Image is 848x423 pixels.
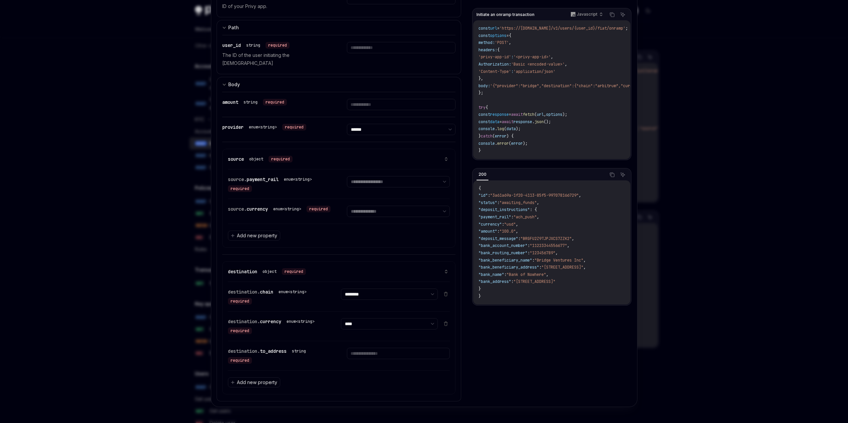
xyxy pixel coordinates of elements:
[532,119,534,124] span: .
[509,141,511,146] span: (
[497,141,509,146] span: error
[530,250,555,256] span: "123456789"
[478,126,495,131] span: console
[228,318,325,334] div: destination.currency
[555,250,558,256] span: ,
[228,156,293,162] div: source
[518,236,520,241] span: :
[478,90,483,96] span: };
[228,24,239,32] div: Path
[513,214,537,220] span: "ach_push"
[504,222,516,227] span: "usd"
[237,232,277,239] span: Add new property
[523,112,534,117] span: fetch
[488,193,490,198] span: :
[511,69,513,74] span: :
[478,69,511,74] span: 'Content-Type'
[497,126,504,131] span: log
[499,26,625,31] span: 'https://[DOMAIN_NAME]/v1/users/{user_id}/fiat/onramp'
[544,119,551,124] span: ();
[618,170,627,179] button: Ask AI
[579,193,581,198] span: ,
[478,26,490,31] span: const
[511,62,565,67] span: 'Basic <encoded-value>'
[481,133,492,139] span: catch
[511,54,513,60] span: :
[476,12,534,17] span: Initiate an onramp transaction
[506,33,509,38] span: =
[263,269,277,274] div: object
[478,265,539,270] span: "bank_beneficiary_address"
[478,193,488,198] span: "id"
[478,141,495,146] span: console
[562,112,567,117] span: );
[228,298,252,305] div: required
[504,272,506,277] span: :
[478,76,483,81] span: },
[228,269,257,275] span: destination
[228,327,252,334] div: required
[282,268,306,275] div: required
[497,229,499,234] span: :
[527,250,530,256] span: :
[509,112,511,117] span: =
[282,124,306,130] div: required
[222,2,331,10] p: ID of your Privy app.
[544,112,546,117] span: ,
[577,12,597,17] p: Javascript
[497,26,499,31] span: =
[490,119,499,124] span: data
[269,156,293,162] div: required
[478,229,497,234] span: "amount"
[478,258,532,263] span: "bank_beneficiary_name"
[608,10,616,19] button: Copy the contents from the code block
[492,133,495,139] span: (
[511,279,513,284] span: :
[478,236,518,241] span: "deposit_message"
[478,112,490,117] span: const
[228,289,325,305] div: destination.chain
[497,47,499,53] span: {
[527,243,530,248] span: :
[228,289,260,295] span: destination.
[228,81,240,89] div: Body
[307,206,331,212] div: required
[249,124,277,130] div: enum<string>
[478,200,497,205] span: "status"
[485,105,488,110] span: {
[228,231,280,241] button: Add new property
[292,348,306,354] div: string
[217,77,461,92] button: expand input section
[478,83,490,89] span: body:
[478,62,511,67] span: Authorization:
[222,42,241,48] span: user_id
[228,206,247,212] span: source.
[499,119,502,124] span: =
[537,200,539,205] span: ,
[478,148,481,153] span: }
[222,124,244,130] span: provider
[476,170,488,178] div: 200
[506,133,513,139] span: ) {
[511,214,513,220] span: :
[228,318,260,324] span: destination.
[222,51,331,67] p: The ID of the user initiating the [DEMOGRAPHIC_DATA]
[478,222,502,227] span: "currency"
[546,272,548,277] span: ,
[618,10,627,19] button: Ask AI
[228,268,306,275] div: destination
[490,33,506,38] span: options
[478,279,511,284] span: "bank_address"
[246,43,260,48] div: string
[567,9,606,20] button: Javascript
[228,156,244,162] span: source
[263,99,287,106] div: required
[284,177,312,182] div: enum<string>
[534,258,583,263] span: "Bridge Ventures Inc"
[499,229,516,234] span: "100.0"
[608,170,616,179] button: Copy the contents from the code block
[279,289,307,295] div: enum<string>
[217,20,461,35] button: expand input section
[490,112,509,117] span: response
[478,186,481,191] span: {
